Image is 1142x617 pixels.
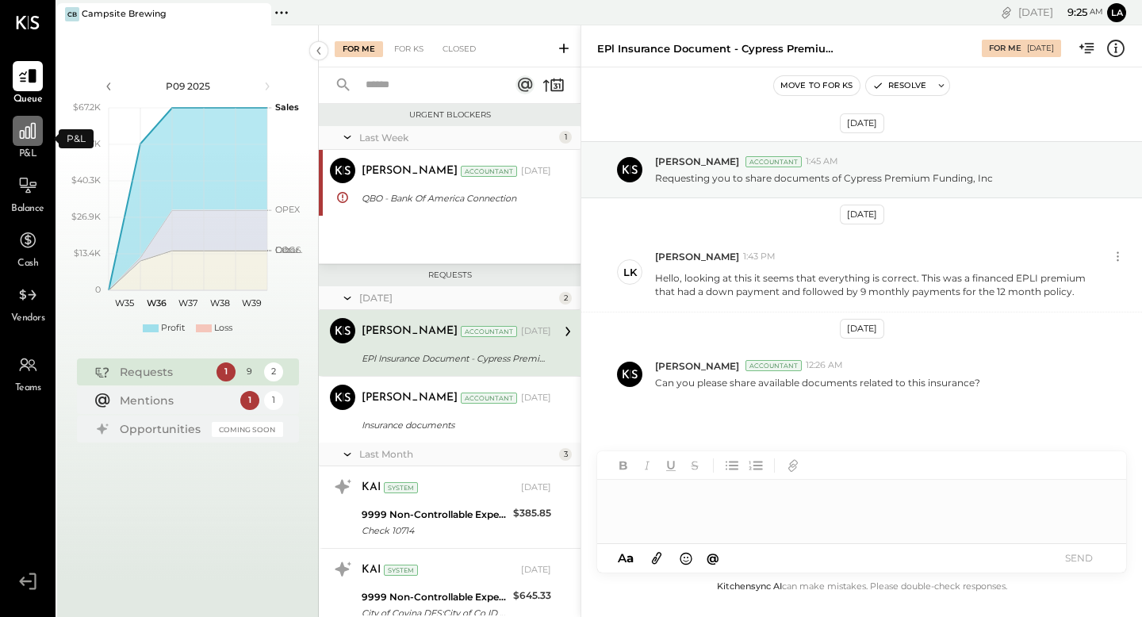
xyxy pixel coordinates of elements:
div: LK [623,265,637,280]
div: EPl Insurance Document - Cypress Premium Funding, Inc [597,41,835,56]
text: W39 [241,297,261,308]
a: Teams [1,350,55,396]
div: QBO - Bank Of America Connection [362,190,546,206]
span: [PERSON_NAME] [655,359,739,373]
span: Balance [11,202,44,217]
span: [PERSON_NAME] [655,250,739,263]
button: Move to for ks [774,76,860,95]
div: 1 [217,362,236,381]
div: [DATE] [840,319,884,339]
div: [DATE] [521,564,551,577]
button: Unordered List [722,455,742,476]
text: $53.7K [73,138,101,149]
div: Loss [214,322,232,335]
div: [DATE] [1018,5,1103,20]
div: [PERSON_NAME] [362,324,458,339]
a: Cash [1,225,55,271]
div: Accountant [745,156,802,167]
div: Accountant [461,393,517,404]
div: 1 [264,391,283,410]
div: Profit [161,322,185,335]
button: @ [702,548,724,568]
span: Cash [17,257,38,271]
button: Underline [661,455,681,476]
span: 12:26 AM [806,359,843,372]
text: W37 [178,297,197,308]
div: $385.85 [513,505,551,521]
div: Accountant [461,326,517,337]
div: P09 2025 [121,79,255,93]
p: Can you please share available documents related to this insurance? [655,376,980,389]
div: 9999 Non-Controllable Expenses:Other Income and Expenses:To Be Classified P&L [362,507,508,523]
text: $40.3K [71,174,101,186]
span: [PERSON_NAME] [655,155,739,168]
button: Strikethrough [684,455,705,476]
span: 1:43 PM [743,251,776,263]
text: $13.4K [74,247,101,259]
div: [DATE] [521,165,551,178]
button: Add URL [783,455,803,476]
span: @ [707,550,719,565]
button: Resolve [866,76,933,95]
div: Last Month [359,447,555,461]
div: Urgent Blockers [327,109,573,121]
span: Vendors [11,312,45,326]
div: $645.33 [513,588,551,604]
div: Last Week [359,131,555,144]
div: [DATE] [359,291,555,305]
div: [PERSON_NAME] [362,390,458,406]
button: Bold [613,455,634,476]
div: [DATE] [521,325,551,338]
span: Teams [15,381,41,396]
p: Hello, looking at this it seems that everything is correct. This was a financed EPLI premium that... [655,271,1106,298]
a: Balance [1,171,55,217]
div: [PERSON_NAME] [362,163,458,179]
div: Mentions [120,393,232,408]
text: Sales [275,102,299,113]
button: Italic [637,455,657,476]
div: Closed [435,41,484,57]
div: 1 [559,131,572,144]
span: 1:45 AM [806,155,838,168]
text: W38 [209,297,229,308]
text: W36 [146,297,166,308]
div: System [384,482,418,493]
span: am [1090,6,1103,17]
div: [DATE] [521,392,551,404]
button: La [1107,3,1126,22]
div: [DATE] [840,113,884,133]
div: KAI [362,480,381,496]
div: Check 10714 [362,523,508,538]
div: [DATE] [1027,43,1054,54]
div: Requests [120,364,209,380]
span: P&L [19,148,37,162]
div: Coming Soon [212,422,283,437]
p: Requesting you to share documents of Cypress Premium Funding, Inc [655,171,993,185]
button: Aa [613,550,638,567]
button: Ordered List [745,455,766,476]
div: 3 [559,448,572,461]
text: $26.9K [71,211,101,222]
div: copy link [998,4,1014,21]
div: 1 [240,391,259,410]
div: For Me [335,41,383,57]
button: SEND [1047,547,1110,569]
div: P&L [59,129,94,148]
text: $67.2K [73,102,101,113]
text: OPEX [275,204,301,215]
span: a [627,550,634,565]
div: System [384,565,418,576]
text: 0 [95,284,101,295]
a: Queue [1,61,55,107]
div: Opportunities [120,421,204,437]
text: Occu... [275,244,302,255]
div: Requests [327,270,573,281]
text: W35 [115,297,134,308]
div: 2 [264,362,283,381]
div: For KS [386,41,431,57]
div: Accountant [461,166,517,177]
div: EPl Insurance Document - Cypress Premium Funding, Inc [362,351,546,366]
div: Insurance documents [362,417,546,433]
div: 2 [559,292,572,305]
div: 9999 Non-Controllable Expenses:Other Income and Expenses:To Be Classified P&L [362,589,508,605]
